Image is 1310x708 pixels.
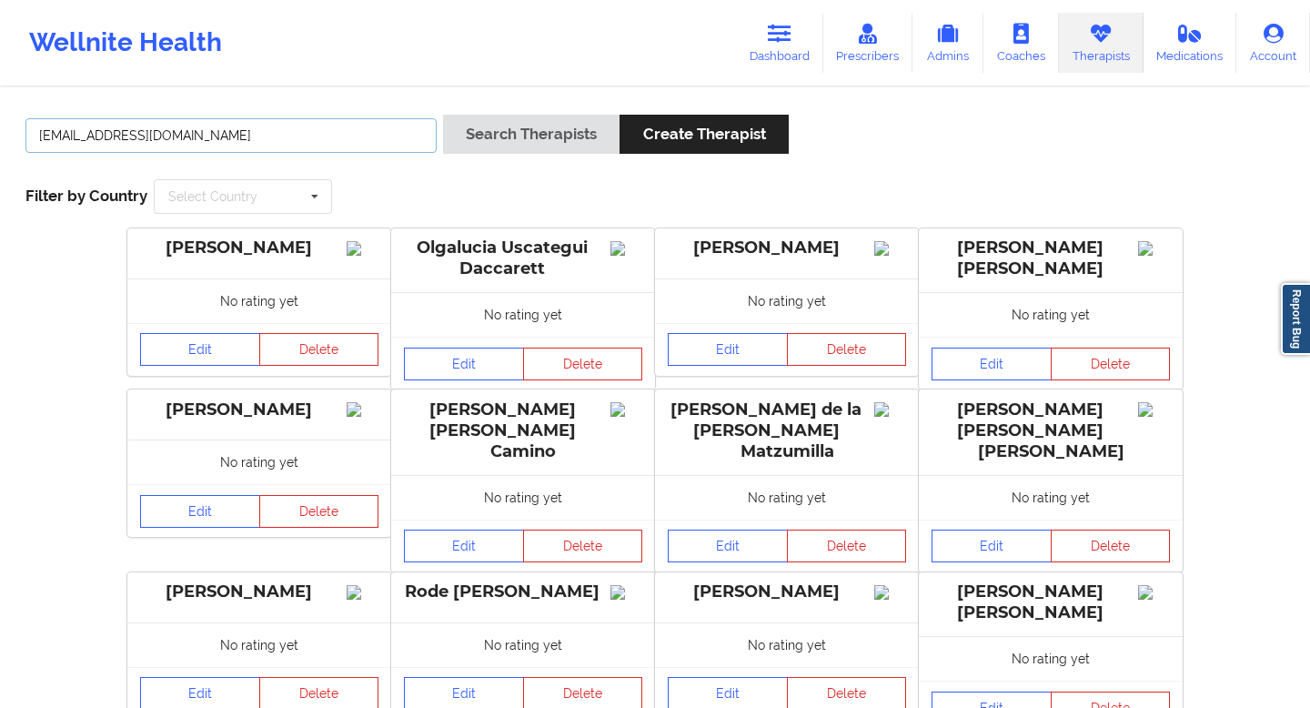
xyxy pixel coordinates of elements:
[523,530,643,562] button: Delete
[404,238,642,279] div: Olgalucia Uscategui Daccarett
[1051,530,1171,562] button: Delete
[443,115,620,154] button: Search Therapists
[610,402,642,417] img: Image%2Fplaceholer-image.png
[668,238,906,258] div: [PERSON_NAME]
[25,118,437,153] input: Search Keywords
[655,475,919,520] div: No rating yet
[668,530,788,562] a: Edit
[823,13,913,73] a: Prescribers
[1281,283,1310,355] a: Report Bug
[932,238,1170,279] div: [PERSON_NAME] [PERSON_NAME]
[25,187,147,205] span: Filter by Country
[1051,348,1171,380] button: Delete
[404,530,524,562] a: Edit
[127,440,391,484] div: No rating yet
[610,241,642,256] img: Image%2Fplaceholer-image.png
[1138,241,1170,256] img: Image%2Fplaceholer-image.png
[874,585,906,600] img: Image%2Fplaceholer-image.png
[140,495,260,528] a: Edit
[655,278,919,323] div: No rating yet
[404,582,642,602] div: Rode [PERSON_NAME]
[668,582,906,602] div: [PERSON_NAME]
[391,475,655,520] div: No rating yet
[404,348,524,380] a: Edit
[874,402,906,417] img: Image%2Fplaceholer-image.png
[1138,585,1170,600] img: Image%2Fplaceholer-image.png
[1059,13,1144,73] a: Therapists
[404,400,642,462] div: [PERSON_NAME] [PERSON_NAME] Camino
[1144,13,1237,73] a: Medications
[347,241,378,256] img: Image%2Fplaceholer-image.png
[655,622,919,667] div: No rating yet
[1236,13,1310,73] a: Account
[610,585,642,600] img: Image%2Fplaceholer-image.png
[140,400,378,420] div: [PERSON_NAME]
[736,13,823,73] a: Dashboard
[347,402,378,417] img: Image%2Fplaceholer-image.png
[259,333,379,366] button: Delete
[919,292,1183,337] div: No rating yet
[391,622,655,667] div: No rating yet
[259,495,379,528] button: Delete
[523,348,643,380] button: Delete
[983,13,1059,73] a: Coaches
[932,348,1052,380] a: Edit
[932,400,1170,462] div: [PERSON_NAME] [PERSON_NAME] [PERSON_NAME]
[391,292,655,337] div: No rating yet
[347,585,378,600] img: Image%2Fplaceholer-image.png
[127,622,391,667] div: No rating yet
[168,190,257,203] div: Select Country
[668,333,788,366] a: Edit
[1138,402,1170,417] img: Image%2Fplaceholer-image.png
[932,582,1170,623] div: [PERSON_NAME] [PERSON_NAME]
[787,530,907,562] button: Delete
[932,530,1052,562] a: Edit
[140,333,260,366] a: Edit
[919,475,1183,520] div: No rating yet
[620,115,788,154] button: Create Therapist
[787,333,907,366] button: Delete
[140,582,378,602] div: [PERSON_NAME]
[140,238,378,258] div: [PERSON_NAME]
[919,636,1183,681] div: No rating yet
[874,241,906,256] img: Image%2Fplaceholer-image.png
[127,278,391,323] div: No rating yet
[912,13,983,73] a: Admins
[668,400,906,462] div: [PERSON_NAME] de la [PERSON_NAME] Matzumilla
